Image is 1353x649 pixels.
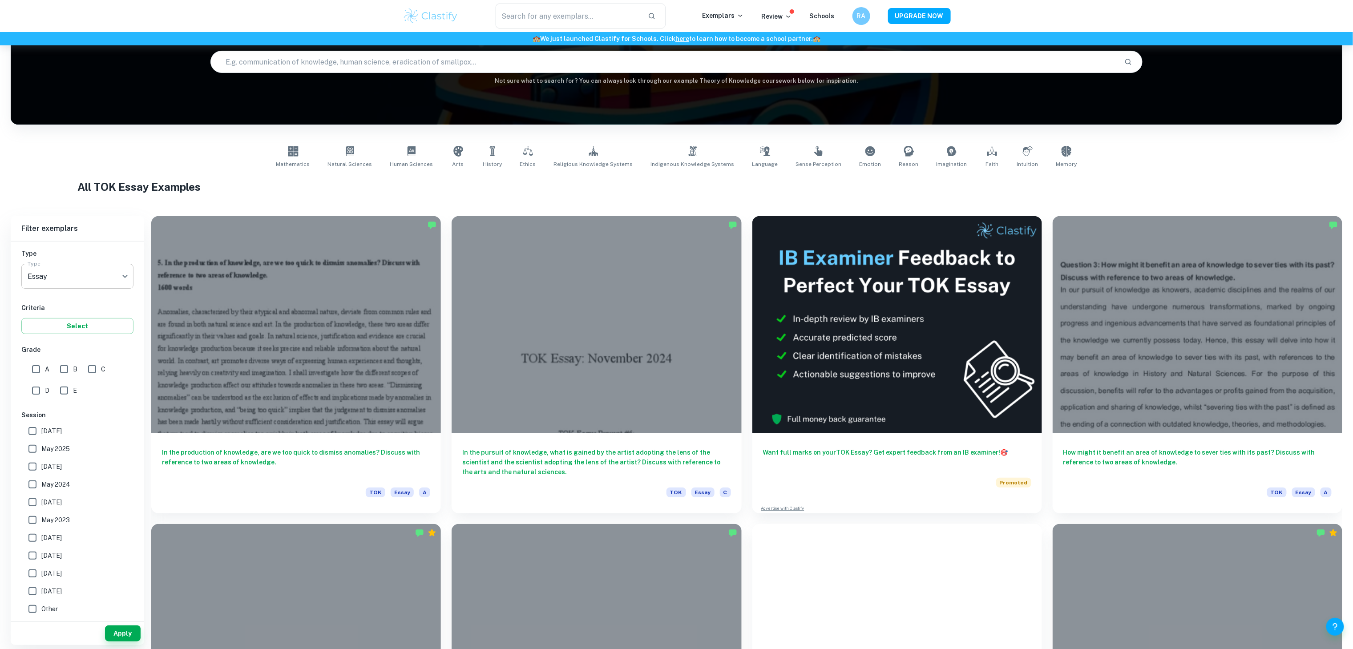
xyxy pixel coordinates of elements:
h6: Filter exemplars [11,216,144,241]
span: Language [752,160,778,168]
button: Help and Feedback [1326,618,1344,636]
h6: In the production of knowledge, are we too quick to dismiss anomalies? Discuss with reference to ... [162,447,430,477]
span: Mathematics [276,160,310,168]
span: Sense Perception [796,160,842,168]
span: May 2025 [41,444,70,454]
span: TOK [1267,488,1287,497]
span: E [73,386,77,395]
span: [DATE] [41,586,62,596]
span: 🏫 [533,35,540,42]
h6: Type [21,249,133,258]
img: Marked [728,528,737,537]
img: Marked [415,528,424,537]
p: Review [762,12,792,21]
span: B [73,364,77,374]
img: Marked [1329,221,1338,230]
h6: Session [21,410,133,420]
h6: We just launched Clastify for Schools. Click to learn how to become a school partner. [2,34,1351,44]
span: D [45,386,49,395]
span: Indigenous Knowledge Systems [651,160,735,168]
button: Search [1121,54,1136,69]
span: Intuition [1017,160,1038,168]
span: Memory [1056,160,1077,168]
span: A [419,488,430,497]
h6: How might it benefit an area of knowledge to sever ties with its past? Discuss with reference to ... [1063,447,1332,477]
a: In the production of knowledge, are we too quick to dismiss anomalies? Discuss with reference to ... [151,216,441,513]
a: In the pursuit of knowledge, what is gained by the artist adopting the lens of the scientist and ... [452,216,741,513]
img: Thumbnail [752,216,1042,433]
span: C [720,488,731,497]
button: RA [852,7,870,25]
button: Apply [105,625,141,641]
span: Imagination [937,160,967,168]
a: Schools [810,12,835,20]
span: Religious Knowledge Systems [554,160,633,168]
span: 🎯 [1001,449,1008,456]
span: Reason [899,160,919,168]
img: Clastify logo [403,7,459,25]
span: Arts [452,160,464,168]
h6: Not sure what to search for? You can always look through our example Theory of Knowledge coursewo... [11,77,1342,85]
span: History [483,160,502,168]
input: Search for any exemplars... [496,4,641,28]
span: [DATE] [41,426,62,436]
span: TOK [366,488,385,497]
a: How might it benefit an area of knowledge to sever ties with its past? Discuss with reference to ... [1053,216,1342,513]
span: Natural Sciences [328,160,372,168]
span: TOK [666,488,686,497]
div: Premium [428,528,436,537]
span: Ethics [520,160,536,168]
img: Marked [1317,528,1325,537]
img: Marked [428,221,436,230]
span: [DATE] [41,497,62,507]
a: here [675,35,689,42]
h6: In the pursuit of knowledge, what is gained by the artist adopting the lens of the scientist and ... [462,447,731,477]
span: May 2023 [41,515,70,525]
a: Want full marks on yourTOK Essay? Get expert feedback from an IB examiner!PromotedAdvertise with ... [752,216,1042,513]
span: Human Sciences [390,160,433,168]
img: Marked [728,221,737,230]
button: UPGRADE NOW [888,8,951,24]
span: May 2024 [41,480,70,489]
span: [DATE] [41,551,62,560]
div: Essay [21,264,133,289]
span: Emotion [860,160,881,168]
a: Advertise with Clastify [761,505,804,512]
h6: RA [856,11,866,21]
label: Type [28,260,40,267]
span: [DATE] [41,462,62,472]
span: Other [41,604,58,614]
span: C [101,364,105,374]
h6: Grade [21,345,133,355]
span: [DATE] [41,568,62,578]
span: Faith [985,160,998,168]
span: Essay [391,488,414,497]
h1: All TOK Essay Examples [77,179,1276,195]
span: Promoted [996,478,1031,488]
span: [DATE] [41,533,62,543]
span: Essay [691,488,715,497]
span: 🏫 [813,35,820,42]
input: E.g. communication of knowledge, human science, eradication of smallpox... [211,49,1117,74]
button: Select [21,318,133,334]
p: Exemplars [703,11,744,20]
h6: Criteria [21,303,133,313]
span: A [1321,488,1332,497]
span: A [45,364,49,374]
div: Premium [1329,528,1338,537]
h6: Want full marks on your TOK Essay ? Get expert feedback from an IB examiner! [763,447,1031,467]
span: Essay [1292,488,1315,497]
